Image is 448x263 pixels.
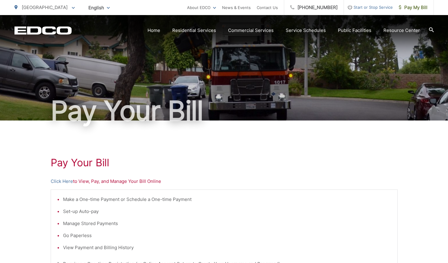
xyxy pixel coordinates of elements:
li: View Payment and Billing History [63,244,391,251]
span: [GEOGRAPHIC_DATA] [22,5,68,10]
span: English [84,2,114,13]
a: EDCD logo. Return to the homepage. [14,26,72,35]
a: News & Events [222,4,251,11]
a: Contact Us [257,4,278,11]
a: Home [148,27,160,34]
h1: Pay Your Bill [14,96,434,126]
span: Pay My Bill [399,4,427,11]
a: Commercial Services [228,27,274,34]
p: to View, Pay, and Manage Your Bill Online [51,178,398,185]
a: About EDCO [187,4,216,11]
h1: Pay Your Bill [51,157,398,169]
a: Click Here [51,178,73,185]
a: Public Facilities [338,27,371,34]
a: Service Schedules [286,27,326,34]
li: Set-up Auto-pay [63,208,391,215]
a: Residential Services [172,27,216,34]
li: Manage Stored Payments [63,220,391,227]
li: Make a One-time Payment or Schedule a One-time Payment [63,196,391,203]
li: Go Paperless [63,232,391,239]
a: Resource Center [383,27,420,34]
